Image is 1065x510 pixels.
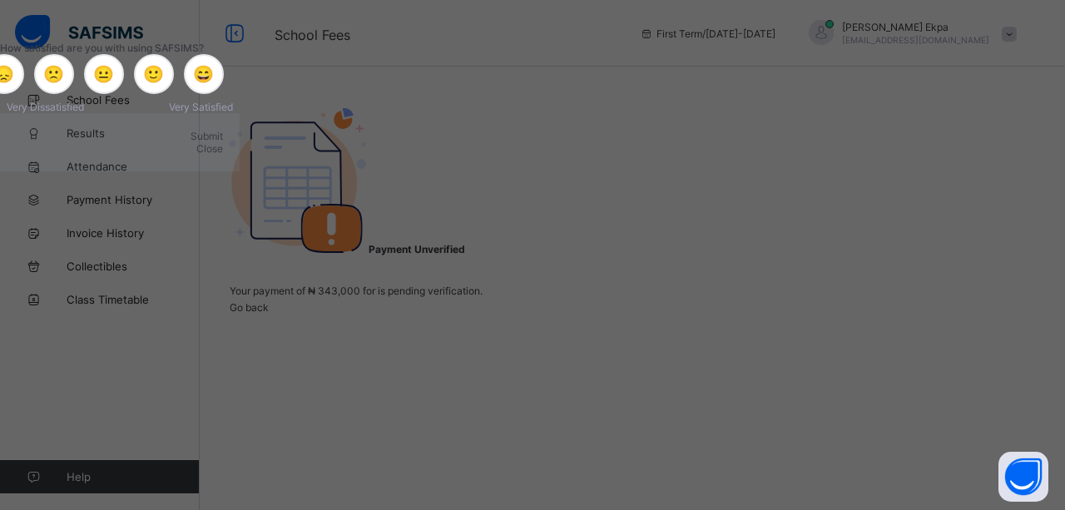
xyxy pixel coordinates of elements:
[43,64,64,84] span: 🙁
[191,130,223,142] span: Submit
[998,452,1048,502] button: Open asap
[93,64,114,84] span: 😐
[196,142,223,155] span: Close
[143,64,164,84] span: 🙂
[193,64,214,84] span: 😄
[169,101,233,113] span: Very Satisfied
[7,101,84,113] span: Very Dissatisfied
